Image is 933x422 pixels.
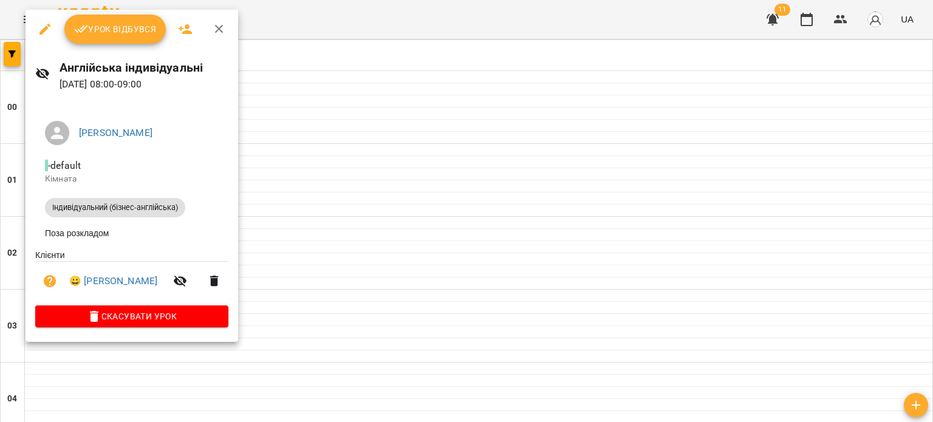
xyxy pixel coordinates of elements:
[74,22,157,36] span: Урок відбувся
[35,267,64,296] button: Візит ще не сплачено. Додати оплату?
[79,127,152,138] a: [PERSON_NAME]
[64,15,166,44] button: Урок відбувся
[35,249,228,305] ul: Клієнти
[45,202,185,213] span: Індивідуальний (бізнес-англійська)
[45,160,83,171] span: - default
[60,77,229,92] p: [DATE] 08:00 - 09:00
[69,274,157,288] a: 😀 [PERSON_NAME]
[35,222,228,244] li: Поза розкладом
[60,58,229,77] h6: Англійська індивідуальні
[35,305,228,327] button: Скасувати Урок
[45,173,219,185] p: Кімната
[45,309,219,324] span: Скасувати Урок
